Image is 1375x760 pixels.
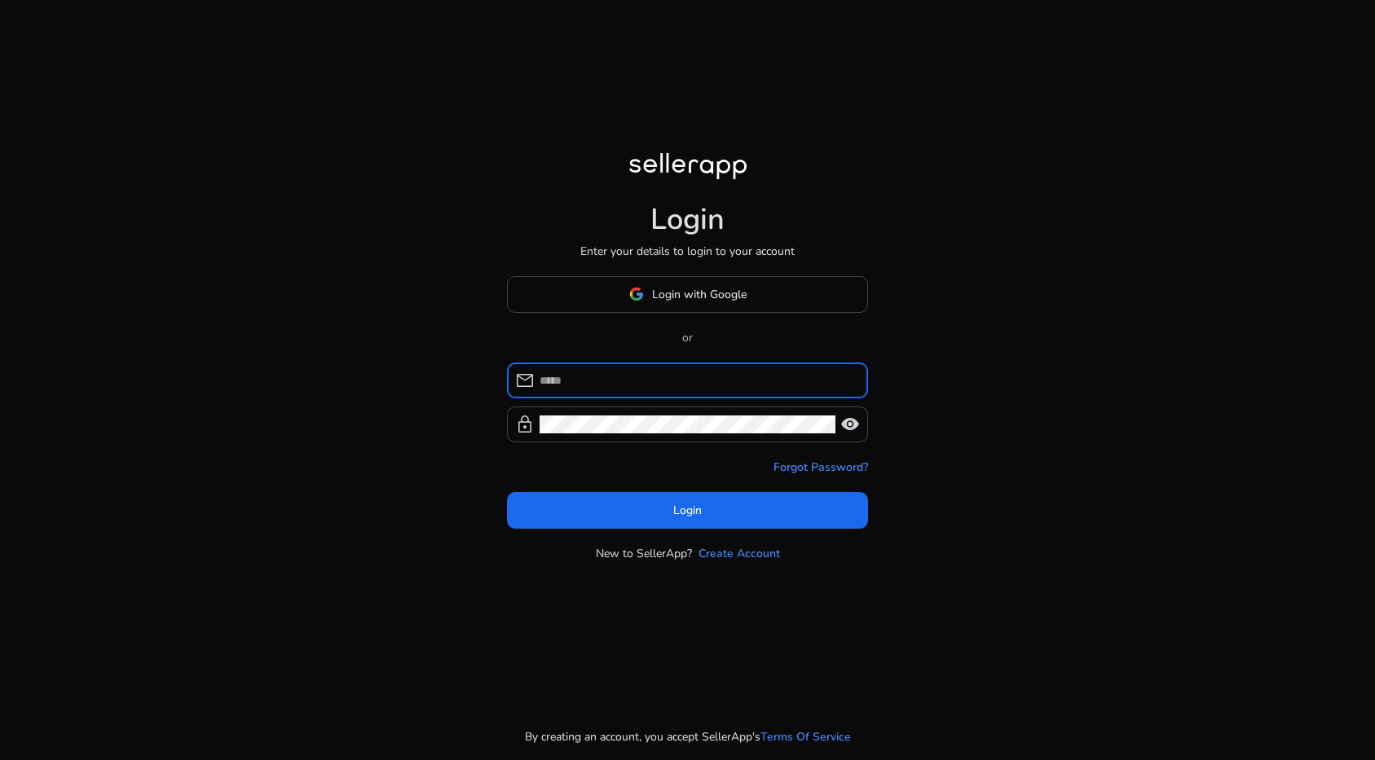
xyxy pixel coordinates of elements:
span: lock [515,415,535,434]
a: Terms Of Service [760,728,851,745]
a: Create Account [699,545,780,562]
span: mail [515,371,535,390]
a: Forgot Password? [773,459,868,476]
button: Login [507,492,868,529]
span: visibility [840,415,860,434]
span: Login with Google [652,286,747,303]
p: or [507,329,868,346]
p: New to SellerApp? [596,545,692,562]
h1: Login [650,202,725,237]
button: Login with Google [507,276,868,313]
span: Login [673,502,702,519]
img: google-logo.svg [629,287,644,301]
p: Enter your details to login to your account [580,243,795,260]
